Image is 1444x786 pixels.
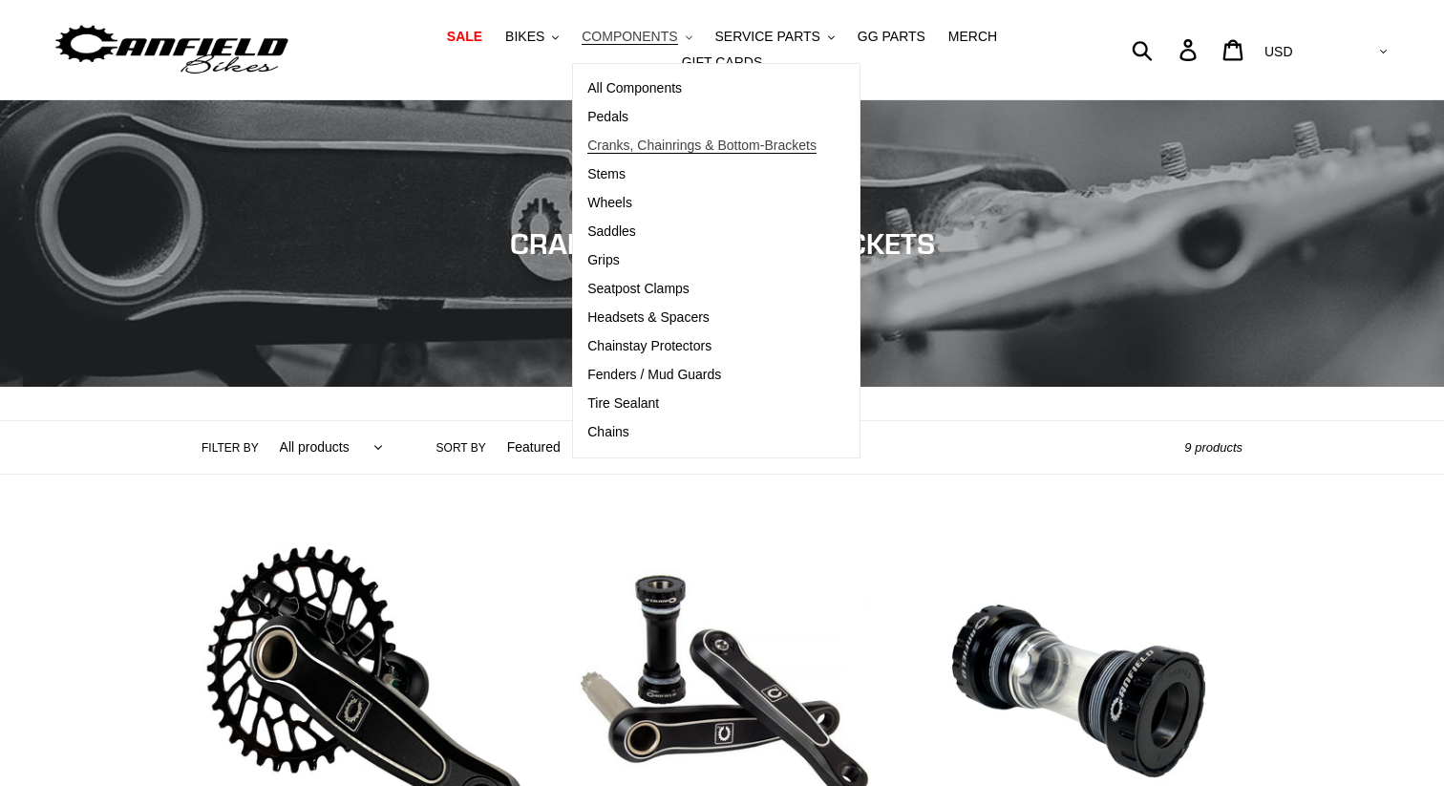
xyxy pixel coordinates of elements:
[447,29,482,45] span: SALE
[587,223,636,240] span: Saddles
[587,281,690,297] span: Seatpost Clamps
[505,29,544,45] span: BIKES
[573,246,831,275] a: Grips
[682,54,763,71] span: GIFT CARDS
[573,74,831,103] a: All Components
[573,275,831,304] a: Seatpost Clamps
[573,332,831,361] a: Chainstay Protectors
[572,24,701,50] button: COMPONENTS
[705,24,843,50] button: SERVICE PARTS
[587,109,628,125] span: Pedals
[53,20,291,80] img: Canfield Bikes
[436,439,486,457] label: Sort by
[573,189,831,218] a: Wheels
[587,195,632,211] span: Wheels
[573,218,831,246] a: Saddles
[573,103,831,132] a: Pedals
[573,361,831,390] a: Fenders / Mud Guards
[587,338,711,354] span: Chainstay Protectors
[573,390,831,418] a: Tire Sealant
[582,29,677,45] span: COMPONENTS
[714,29,819,45] span: SERVICE PARTS
[573,304,831,332] a: Headsets & Spacers
[587,424,629,440] span: Chains
[587,367,721,383] span: Fenders / Mud Guards
[672,50,773,75] a: GIFT CARDS
[1184,440,1242,455] span: 9 products
[573,418,831,447] a: Chains
[939,24,1007,50] a: MERCH
[573,160,831,189] a: Stems
[848,24,935,50] a: GG PARTS
[587,80,682,96] span: All Components
[496,24,568,50] button: BIKES
[1142,29,1191,71] input: Search
[587,309,710,326] span: Headsets & Spacers
[858,29,925,45] span: GG PARTS
[587,166,626,182] span: Stems
[510,226,935,261] span: CRANKS & BOTTOM-BRACKETS
[202,439,259,457] label: Filter by
[587,252,619,268] span: Grips
[573,132,831,160] a: Cranks, Chainrings & Bottom-Brackets
[437,24,492,50] a: SALE
[948,29,997,45] span: MERCH
[587,395,659,412] span: Tire Sealant
[587,138,817,154] span: Cranks, Chainrings & Bottom-Brackets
